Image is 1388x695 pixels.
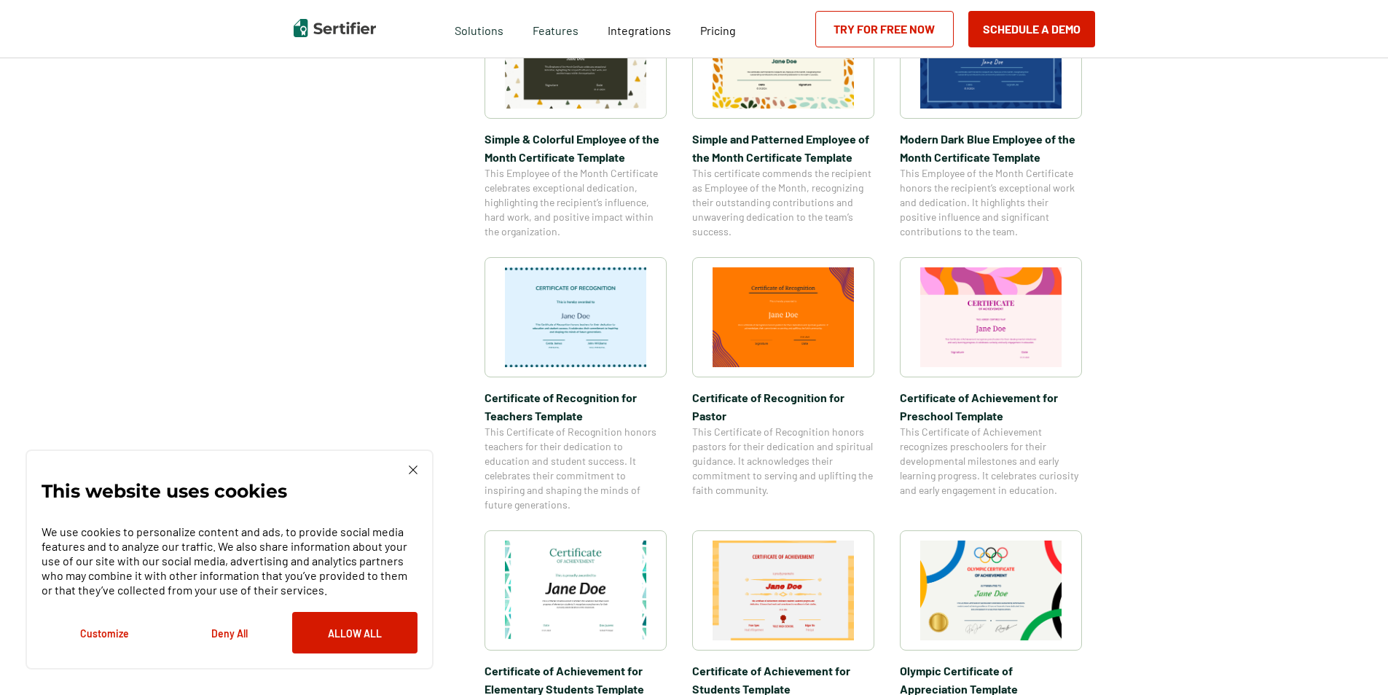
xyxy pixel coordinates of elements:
a: Integrations [608,20,671,38]
span: Solutions [455,20,503,38]
img: Certificate of Recognition for Teachers Template [505,267,646,367]
span: This Certificate of Recognition honors pastors for their dedication and spiritual guidance. It ac... [692,425,874,498]
span: This Certificate of Recognition honors teachers for their dedication to education and student suc... [485,425,667,512]
img: Simple & Colorful Employee of the Month Certificate Template [505,9,646,109]
span: Features [533,20,579,38]
button: Schedule a Demo [968,11,1095,47]
span: This Employee of the Month Certificate celebrates exceptional dedication, highlighting the recipi... [485,166,667,239]
p: We use cookies to personalize content and ads, to provide social media features and to analyze ou... [42,525,417,597]
a: Try for Free Now [815,11,954,47]
img: Simple and Patterned Employee of the Month Certificate Template [713,9,854,109]
span: Simple and Patterned Employee of the Month Certificate Template [692,130,874,166]
a: Certificate of Achievement for Preschool TemplateCertificate of Achievement for Preschool Templat... [900,257,1082,512]
img: Modern Dark Blue Employee of the Month Certificate Template [920,9,1062,109]
span: Modern Dark Blue Employee of the Month Certificate Template [900,130,1082,166]
span: Integrations [608,23,671,37]
span: This Employee of the Month Certificate honors the recipient’s exceptional work and dedication. It... [900,166,1082,239]
img: Certificate of Achievement for Elementary Students Template [505,541,646,640]
button: Allow All [292,612,417,653]
button: Deny All [167,612,292,653]
img: Cookie Popup Close [409,466,417,474]
span: Certificate of Recognition for Pastor [692,388,874,425]
a: Pricing [700,20,736,38]
img: Certificate of Achievement for Students Template [713,541,854,640]
a: Certificate of Recognition for Teachers TemplateCertificate of Recognition for Teachers TemplateT... [485,257,667,512]
img: Sertifier | Digital Credentialing Platform [294,19,376,37]
span: This certificate commends the recipient as Employee of the Month, recognizing their outstanding c... [692,166,874,239]
button: Customize [42,612,167,653]
span: Simple & Colorful Employee of the Month Certificate Template [485,130,667,166]
iframe: Chat Widget [1315,625,1388,695]
img: Olympic Certificate of Appreciation​ Template [920,541,1062,640]
span: Pricing [700,23,736,37]
span: This Certificate of Achievement recognizes preschoolers for their developmental milestones and ea... [900,425,1082,498]
p: This website uses cookies [42,484,287,498]
span: Certificate of Achievement for Preschool Template [900,388,1082,425]
img: Certificate of Recognition for Pastor [713,267,854,367]
img: Certificate of Achievement for Preschool Template [920,267,1062,367]
span: Certificate of Recognition for Teachers Template [485,388,667,425]
a: Certificate of Recognition for PastorCertificate of Recognition for PastorThis Certificate of Rec... [692,257,874,512]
